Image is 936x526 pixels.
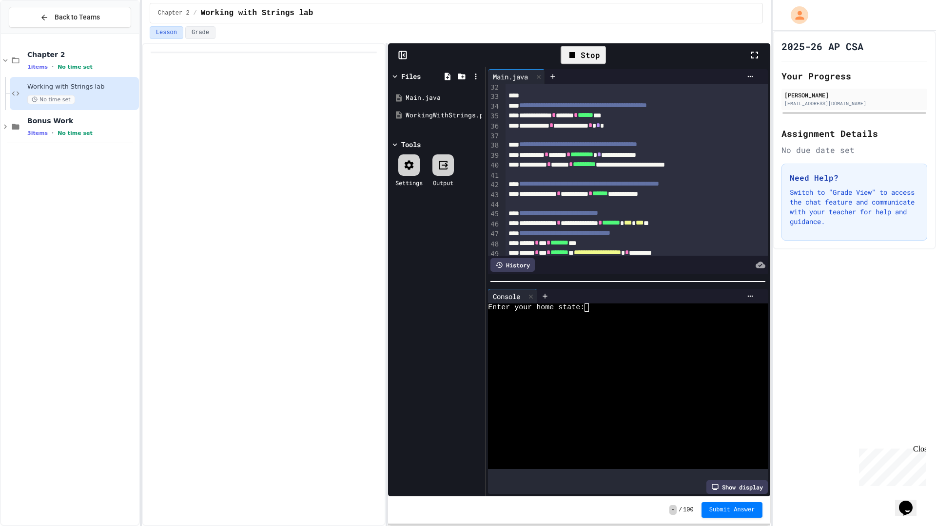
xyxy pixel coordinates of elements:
div: Console [488,291,525,301]
button: Grade [185,26,215,39]
span: 100 [683,506,694,514]
span: No time set [58,130,93,136]
div: 41 [488,171,500,181]
span: Chapter 2 [158,9,190,17]
div: 33 [488,92,500,102]
div: Show display [706,480,768,494]
span: No time set [27,95,75,104]
span: / [679,506,682,514]
div: 42 [488,180,500,190]
p: Switch to "Grade View" to access the chat feature and communicate with your teacher for help and ... [790,188,919,226]
span: Enter your home state: [488,303,585,312]
span: 3 items [27,130,48,136]
h2: Your Progress [781,69,927,83]
span: • [52,63,54,71]
div: 48 [488,240,500,249]
div: My Account [780,4,811,26]
div: 46 [488,220,500,229]
div: Settings [395,178,423,187]
span: No time set [58,64,93,70]
div: 37 [488,131,500,141]
div: 36 [488,122,500,131]
span: Working with Strings lab [27,83,137,91]
div: 49 [488,249,500,259]
h2: Assignment Details [781,127,927,140]
div: WorkingWithStrings.pdf [406,111,482,120]
span: Bonus Work [27,116,137,125]
span: Submit Answer [709,506,755,514]
div: 34 [488,102,500,112]
div: [EMAIL_ADDRESS][DOMAIN_NAME] [784,100,924,107]
div: 45 [488,209,500,219]
span: / [194,9,197,17]
div: 32 [488,83,500,93]
div: Tools [401,139,421,150]
h1: 2025-26 AP CSA [781,39,863,53]
div: 39 [488,151,500,161]
div: No due date set [781,144,927,156]
div: [PERSON_NAME] [784,91,924,99]
span: Working with Strings lab [201,7,313,19]
span: Chapter 2 [27,50,137,59]
span: Back to Teams [55,12,100,22]
div: Main.java [406,93,482,103]
div: 44 [488,200,500,210]
span: 1 items [27,64,48,70]
div: 35 [488,112,500,121]
h3: Need Help? [790,172,919,184]
div: Files [401,71,421,81]
div: 47 [488,229,500,239]
iframe: chat widget [855,445,926,486]
button: Lesson [150,26,183,39]
div: 40 [488,161,500,170]
div: Output [433,178,453,187]
div: Chat with us now!Close [4,4,67,62]
span: • [52,129,54,137]
span: - [669,505,677,515]
div: 43 [488,190,500,200]
div: 38 [488,141,500,150]
div: Main.java [488,72,533,82]
iframe: chat widget [895,487,926,516]
div: Stop [561,46,606,64]
div: History [490,258,535,272]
